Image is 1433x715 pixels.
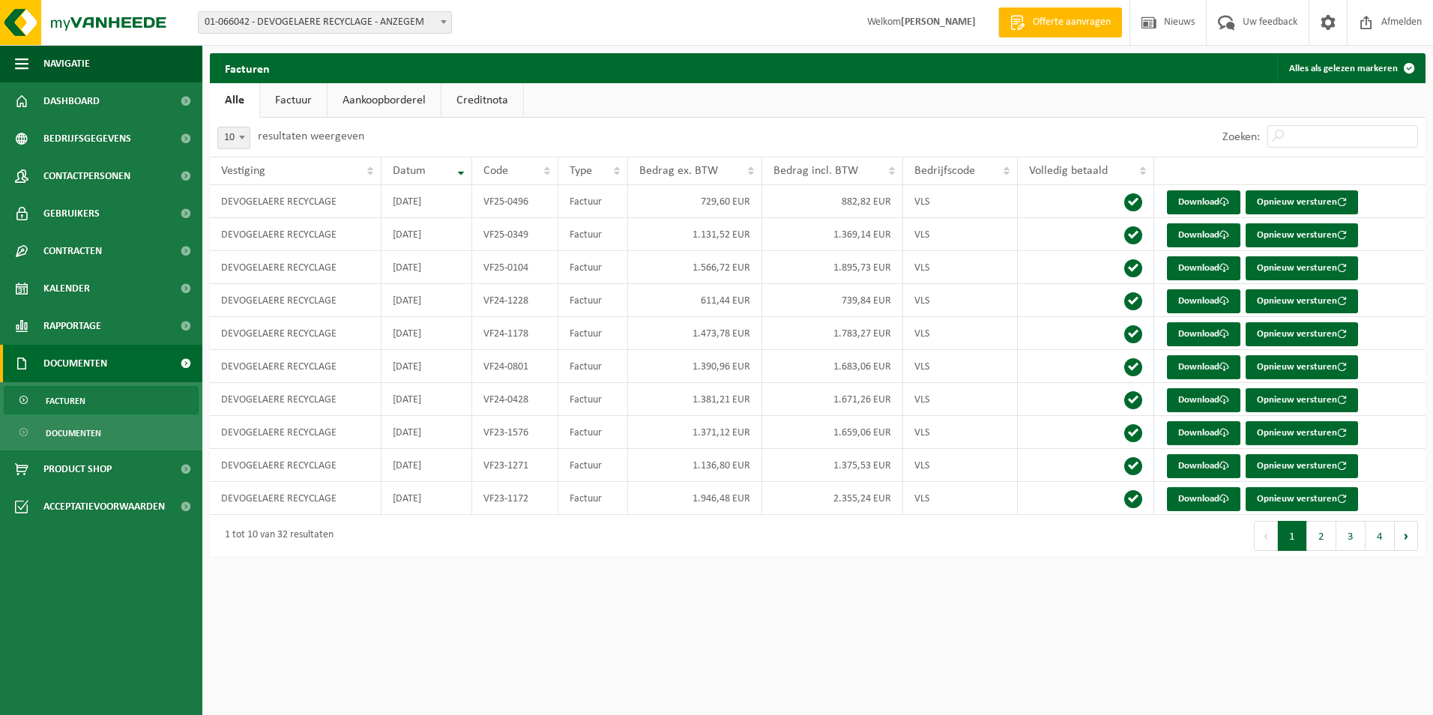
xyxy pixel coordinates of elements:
[1167,421,1240,445] a: Download
[762,350,904,383] td: 1.683,06 EUR
[43,270,90,307] span: Kalender
[1366,521,1395,551] button: 4
[210,383,381,416] td: DEVOGELAERE RECYCLAGE
[210,284,381,317] td: DEVOGELAERE RECYCLAGE
[393,165,426,177] span: Datum
[381,251,472,284] td: [DATE]
[46,419,101,447] span: Documenten
[903,284,1017,317] td: VLS
[1167,223,1240,247] a: Download
[998,7,1122,37] a: Offerte aanvragen
[628,218,762,251] td: 1.131,52 EUR
[381,317,472,350] td: [DATE]
[901,16,976,28] strong: [PERSON_NAME]
[43,120,131,157] span: Bedrijfsgegevens
[4,386,199,414] a: Facturen
[43,307,101,345] span: Rapportage
[1246,421,1358,445] button: Opnieuw versturen
[1246,355,1358,379] button: Opnieuw versturen
[558,482,628,515] td: Factuur
[472,284,559,317] td: VF24-1228
[762,317,904,350] td: 1.783,27 EUR
[1246,322,1358,346] button: Opnieuw versturen
[762,482,904,515] td: 2.355,24 EUR
[1167,190,1240,214] a: Download
[762,251,904,284] td: 1.895,73 EUR
[903,317,1017,350] td: VLS
[1167,256,1240,280] a: Download
[43,232,102,270] span: Contracten
[639,165,718,177] span: Bedrag ex. BTW
[1278,521,1307,551] button: 1
[1246,388,1358,412] button: Opnieuw versturen
[558,251,628,284] td: Factuur
[1029,15,1114,30] span: Offerte aanvragen
[472,449,559,482] td: VF23-1271
[1307,521,1336,551] button: 2
[762,449,904,482] td: 1.375,53 EUR
[558,416,628,449] td: Factuur
[558,218,628,251] td: Factuur
[558,350,628,383] td: Factuur
[1167,322,1240,346] a: Download
[210,416,381,449] td: DEVOGELAERE RECYCLAGE
[1246,454,1358,478] button: Opnieuw versturen
[210,449,381,482] td: DEVOGELAERE RECYCLAGE
[1246,289,1358,313] button: Opnieuw versturen
[472,317,559,350] td: VF24-1178
[260,83,327,118] a: Factuur
[1029,165,1108,177] span: Volledig betaald
[210,251,381,284] td: DEVOGELAERE RECYCLAGE
[903,251,1017,284] td: VLS
[628,383,762,416] td: 1.381,21 EUR
[472,185,559,218] td: VF25-0496
[903,416,1017,449] td: VLS
[1222,131,1260,143] label: Zoeken:
[558,317,628,350] td: Factuur
[43,157,130,195] span: Contactpersonen
[914,165,975,177] span: Bedrijfscode
[628,185,762,218] td: 729,60 EUR
[1246,223,1358,247] button: Opnieuw versturen
[258,130,364,142] label: resultaten weergeven
[472,416,559,449] td: VF23-1576
[1336,521,1366,551] button: 3
[903,350,1017,383] td: VLS
[199,12,451,33] span: 01-066042 - DEVOGELAERE RECYCLAGE - ANZEGEM
[472,251,559,284] td: VF25-0104
[221,165,265,177] span: Vestiging
[46,387,85,415] span: Facturen
[1277,53,1424,83] button: Alles als gelezen markeren
[472,350,559,383] td: VF24-0801
[628,317,762,350] td: 1.473,78 EUR
[43,345,107,382] span: Documenten
[43,488,165,525] span: Acceptatievoorwaarden
[762,284,904,317] td: 739,84 EUR
[558,449,628,482] td: Factuur
[762,218,904,251] td: 1.369,14 EUR
[628,449,762,482] td: 1.136,80 EUR
[1395,521,1418,551] button: Next
[1167,355,1240,379] a: Download
[1254,521,1278,551] button: Previous
[217,522,334,549] div: 1 tot 10 van 32 resultaten
[441,83,523,118] a: Creditnota
[210,83,259,118] a: Alle
[762,185,904,218] td: 882,82 EUR
[43,82,100,120] span: Dashboard
[472,482,559,515] td: VF23-1172
[628,482,762,515] td: 1.946,48 EUR
[558,284,628,317] td: Factuur
[198,11,452,34] span: 01-066042 - DEVOGELAERE RECYCLAGE - ANZEGEM
[43,195,100,232] span: Gebruikers
[210,317,381,350] td: DEVOGELAERE RECYCLAGE
[628,284,762,317] td: 611,44 EUR
[1167,289,1240,313] a: Download
[762,416,904,449] td: 1.659,06 EUR
[628,350,762,383] td: 1.390,96 EUR
[903,449,1017,482] td: VLS
[1167,487,1240,511] a: Download
[381,218,472,251] td: [DATE]
[1246,487,1358,511] button: Opnieuw versturen
[4,418,199,447] a: Documenten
